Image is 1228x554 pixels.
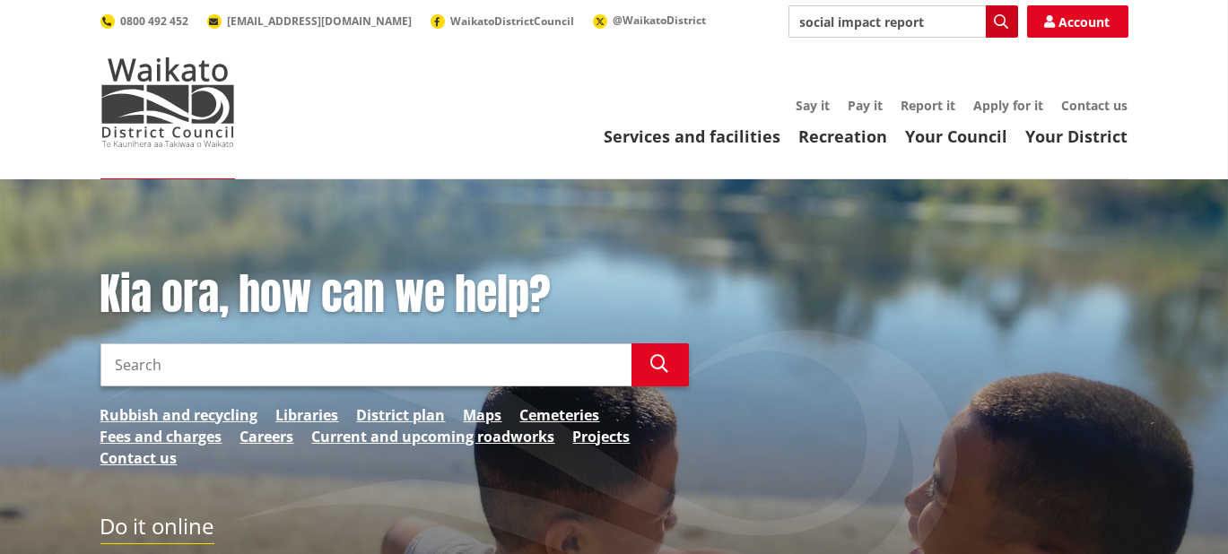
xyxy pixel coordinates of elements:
[849,97,884,114] a: Pay it
[573,426,631,447] a: Projects
[431,13,575,29] a: WaikatoDistrictCouncil
[240,426,294,447] a: Careers
[312,426,555,447] a: Current and upcoming roadworks
[614,13,707,28] span: @WaikatoDistrict
[1027,5,1128,38] a: Account
[464,404,502,426] a: Maps
[788,5,1018,38] input: Search input
[100,404,258,426] a: Rubbish and recycling
[100,426,222,447] a: Fees and charges
[357,404,446,426] a: District plan
[1026,126,1128,147] a: Your District
[121,13,189,29] span: 0800 492 452
[605,126,781,147] a: Services and facilities
[100,57,235,147] img: Waikato District Council - Te Kaunihera aa Takiwaa o Waikato
[228,13,413,29] span: [EMAIL_ADDRESS][DOMAIN_NAME]
[797,97,831,114] a: Say it
[100,269,689,321] h1: Kia ora, how can we help?
[100,514,214,545] h2: Do it online
[901,97,956,114] a: Report it
[906,126,1008,147] a: Your Council
[207,13,413,29] a: [EMAIL_ADDRESS][DOMAIN_NAME]
[100,447,178,469] a: Contact us
[100,343,631,386] input: Search input
[451,13,575,29] span: WaikatoDistrictCouncil
[974,97,1044,114] a: Apply for it
[593,13,707,28] a: @WaikatoDistrict
[520,404,600,426] a: Cemeteries
[1145,479,1210,543] iframe: Messenger Launcher
[276,404,339,426] a: Libraries
[799,126,888,147] a: Recreation
[1062,97,1128,114] a: Contact us
[100,13,189,29] a: 0800 492 452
